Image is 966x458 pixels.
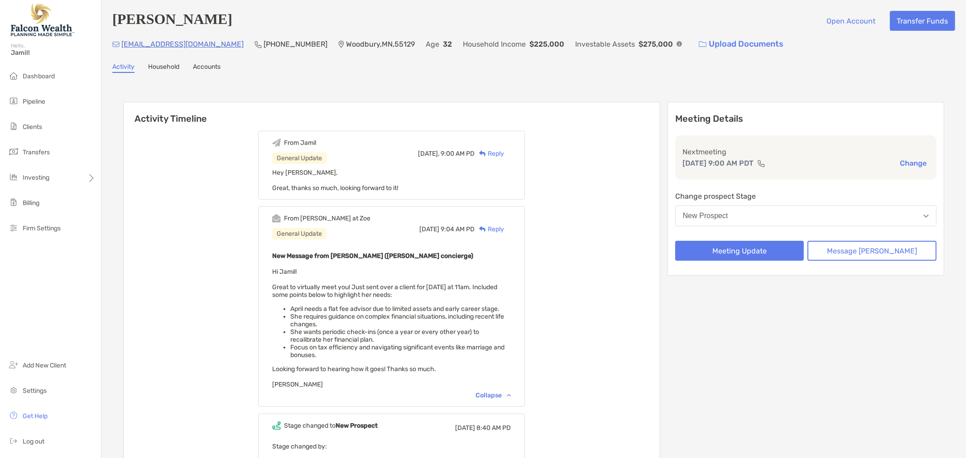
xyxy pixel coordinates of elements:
[479,226,486,232] img: Reply icon
[455,424,475,432] span: [DATE]
[290,313,511,328] li: She requires guidance on complex financial situations, including recent life changes.
[264,38,327,50] p: [PHONE_NUMBER]
[193,63,221,73] a: Accounts
[463,38,526,50] p: Household Income
[290,328,511,343] li: She wants periodic check-ins (once a year or every other year) to recalibrate her financial plan.
[124,102,660,124] h6: Activity Timeline
[479,151,486,157] img: Reply icon
[8,172,19,182] img: investing icon
[677,41,682,47] img: Info Icon
[8,197,19,208] img: billing icon
[419,225,439,233] span: [DATE]
[807,241,937,261] button: Message [PERSON_NAME]
[475,224,504,234] div: Reply
[338,41,344,48] img: Location Icon
[290,305,511,313] li: April needs a flat fee advisor due to limited assets and early career stage.
[675,191,937,202] p: Change prospect Stage
[693,34,789,54] a: Upload Documents
[757,160,765,167] img: communication type
[476,391,511,399] div: Collapse
[112,63,135,73] a: Activity
[682,157,754,169] p: [DATE] 9:00 AM PDT
[8,121,19,132] img: clients icon
[683,212,728,220] div: New Prospect
[255,41,262,48] img: Phone Icon
[336,422,378,429] b: New Prospect
[507,394,511,396] img: Chevron icon
[675,113,937,124] p: Meeting Details
[272,252,473,260] b: New Message from [PERSON_NAME] ([PERSON_NAME] concierge)
[23,98,45,105] span: Pipeline
[272,228,327,239] div: General Update
[682,146,929,157] p: Next meeting
[820,11,883,31] button: Open Account
[443,38,452,50] p: 32
[699,41,706,48] img: button icon
[675,205,937,226] button: New Prospect
[11,49,96,57] span: Jamil!
[272,138,281,147] img: Event icon
[112,42,120,47] img: Email Icon
[284,139,316,147] div: From Jamil
[8,222,19,233] img: firm-settings icon
[23,412,48,420] span: Get Help
[575,38,635,50] p: Investable Assets
[8,359,19,370] img: add_new_client icon
[23,438,44,445] span: Log out
[11,4,74,36] img: Falcon Wealth Planning Logo
[23,123,42,131] span: Clients
[23,148,50,156] span: Transfers
[23,224,61,232] span: Firm Settings
[121,38,244,50] p: [EMAIL_ADDRESS][DOMAIN_NAME]
[8,146,19,157] img: transfers icon
[272,441,511,452] p: Stage changed by:
[148,63,179,73] a: Household
[418,150,439,157] span: [DATE],
[426,38,439,50] p: Age
[290,343,511,359] li: Focus on tax efficiency and navigating significant events like marriage and bonuses.
[284,422,378,429] div: Stage changed to
[8,410,19,421] img: get-help icon
[475,149,504,158] div: Reply
[441,225,475,233] span: 9:04 AM PD
[8,385,19,396] img: settings icon
[890,11,955,31] button: Transfer Funds
[23,362,66,369] span: Add New Client
[8,70,19,81] img: dashboard icon
[272,421,281,430] img: Event icon
[529,38,564,50] p: $225,000
[23,199,39,207] span: Billing
[112,11,232,31] h4: [PERSON_NAME]
[346,38,415,50] p: Woodbury , MN , 55129
[923,215,929,218] img: Open dropdown arrow
[284,215,370,222] div: From [PERSON_NAME] at Zoe
[23,72,55,80] span: Dashboard
[476,424,511,432] span: 8:40 AM PD
[897,158,929,168] button: Change
[272,153,327,164] div: General Update
[441,150,475,157] span: 9:00 AM PD
[23,174,49,181] span: Investing
[23,387,47,395] span: Settings
[272,214,281,223] img: Event icon
[272,268,511,388] span: Hi Jamil! Great to virtually meet you! Just sent over a client for [DATE] at 11am. Included some ...
[639,38,673,50] p: $275,000
[8,435,19,446] img: logout icon
[272,169,398,192] span: Hey [PERSON_NAME], Great, thanks so much, looking forward to it!
[675,241,804,261] button: Meeting Update
[8,95,19,106] img: pipeline icon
